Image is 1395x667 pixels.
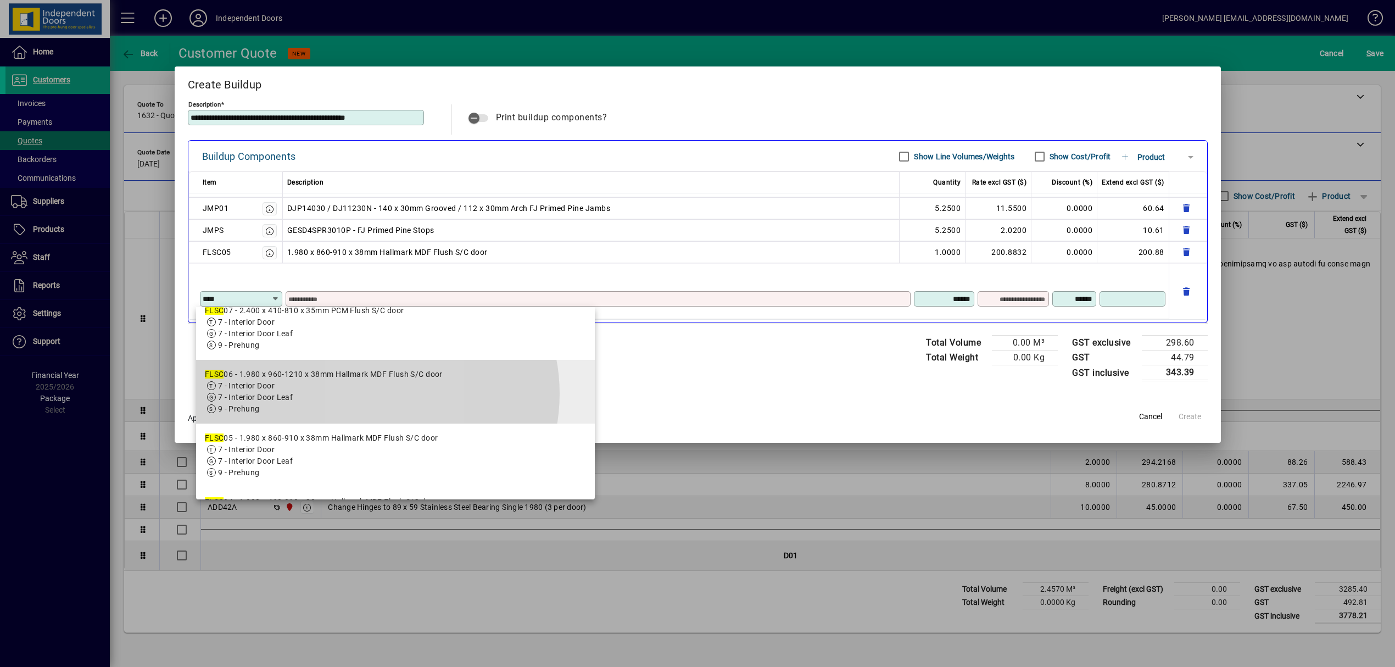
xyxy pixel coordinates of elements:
[970,202,1026,215] div: 11.5500
[218,457,293,465] span: 7 - Interior Door Leaf
[205,496,438,508] div: 04 - 1.980 x 410-810 x 38mm Hallmark MDF Flush S/C door
[175,66,1221,98] h2: Create Buildup
[1173,407,1208,427] button: Create
[1142,336,1208,351] td: 298.60
[912,151,1014,162] label: Show Line Volumes/Weights
[196,360,595,424] mat-option: FLSC06 - 1.980 x 960-1210 x 38mm Hallmark MDF Flush S/C door
[900,241,966,263] td: 1.0000
[1031,219,1097,241] td: 0.0000
[1133,407,1168,427] button: Cancel
[283,197,900,219] td: DJP14030 / DJ11230N - 140 x 30mm Grooved / 112 x 30mm Arch FJ Primed Pine Jambs
[1047,151,1111,162] label: Show Cost/Profit
[205,306,224,315] em: FLSC
[218,468,260,477] span: 9 - Prehung
[196,424,595,487] mat-option: FLSC05 - 1.980 x 860-910 x 38mm Hallmark MDF Flush S/C door
[287,176,324,189] span: Description
[1102,176,1164,189] span: Extend excl GST ($)
[218,318,275,326] span: 7 - Interior Door
[496,112,607,123] span: Print buildup components?
[1142,351,1208,365] td: 44.79
[1031,197,1097,219] td: 0.0000
[218,329,293,338] span: 7 - Interior Door Leaf
[920,336,992,351] td: Total Volume
[1097,241,1169,263] td: 200.88
[1139,411,1162,423] span: Cancel
[205,497,224,506] em: FLSC
[218,445,275,454] span: 7 - Interior Door
[283,219,900,241] td: GESD4SPR3010P - FJ Primed Pine Stops
[992,336,1058,351] td: 0.00 M³
[1067,351,1142,365] td: GST
[1097,219,1169,241] td: 10.61
[283,241,900,263] td: 1.980 x 860-910 x 38mm Hallmark MDF Flush S/C door
[933,176,961,189] span: Quantity
[920,351,992,365] td: Total Weight
[1179,411,1201,423] span: Create
[188,414,207,423] span: Apply
[205,305,404,316] div: 07 - 2.400 x 410-810 x 35mm PCM Flush S/C door
[205,432,438,444] div: 05 - 1.980 x 860-910 x 38mm Hallmark MDF Flush S/C door
[203,176,217,189] span: Item
[203,246,231,259] div: FLSC05
[970,224,1026,237] div: 2.0200
[203,202,229,215] div: JMP01
[1067,336,1142,351] td: GST exclusive
[203,224,224,237] div: JMPS
[205,370,224,379] em: FLSC
[900,219,966,241] td: 5.2500
[1052,176,1092,189] span: Discount (%)
[205,369,443,380] div: 06 - 1.980 x 960-1210 x 38mm Hallmark MDF Flush S/C door
[1142,365,1208,381] td: 343.39
[992,351,1058,365] td: 0.00 Kg
[218,404,260,413] span: 9 - Prehung
[218,393,293,402] span: 7 - Interior Door Leaf
[196,487,595,551] mat-option: FLSC04 - 1.980 x 410-810 x 38mm Hallmark MDF Flush S/C door
[196,296,595,360] mat-option: FLSC07 - 2.400 x 410-810 x 35mm PCM Flush S/C door
[188,101,221,108] mat-label: Description
[900,197,966,219] td: 5.2500
[1067,365,1142,381] td: GST inclusive
[218,341,260,349] span: 9 - Prehung
[1031,241,1097,263] td: 0.0000
[218,381,275,390] span: 7 - Interior Door
[972,176,1027,189] span: Rate excl GST ($)
[970,246,1026,259] div: 200.8832
[1097,197,1169,219] td: 60.64
[205,433,224,442] em: FLSC
[202,148,296,165] div: Buildup Components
